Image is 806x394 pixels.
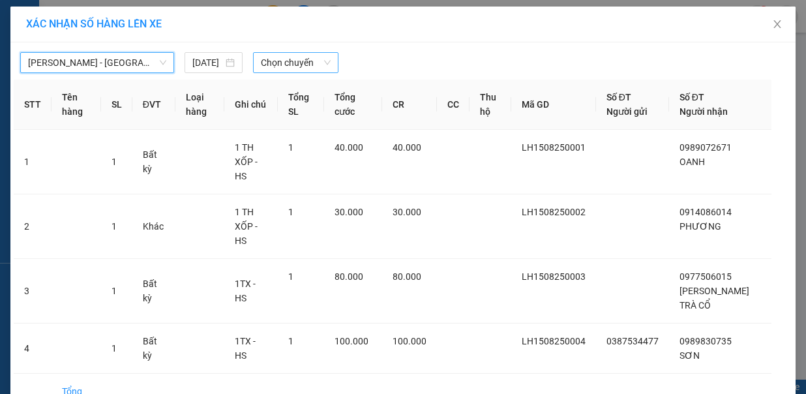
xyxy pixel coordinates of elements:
span: Phan Rí - Sài Gòn [28,53,166,72]
th: CR [382,80,437,130]
span: SƠN [679,350,700,361]
span: 0977506015 [679,271,732,282]
span: LH1508250004 [522,336,586,346]
th: Loại hàng [175,80,224,130]
span: OANH [679,157,705,167]
span: Chọn chuyến [261,53,331,72]
span: 1TX - HS [235,279,256,303]
span: [PERSON_NAME] TRÀ CỔ [679,286,749,311]
span: 1 [112,343,117,354]
th: Tên hàng [52,80,101,130]
th: Mã GD [511,80,596,130]
span: 0387534477 [606,336,659,346]
td: 3 [14,259,52,324]
span: 80.000 [393,271,421,282]
span: 1 [288,207,293,217]
span: Số ĐT [606,92,631,102]
td: 4 [14,324,52,374]
td: Bất kỳ [132,324,176,374]
span: close [772,19,783,29]
th: Tổng cước [324,80,382,130]
th: Tổng SL [278,80,324,130]
span: PHƯƠNG [679,221,721,232]
span: 40.000 [393,142,421,153]
input: 15/08/2025 [192,55,223,70]
th: CC [437,80,470,130]
th: ĐVT [132,80,176,130]
span: XÁC NHẬN SỐ HÀNG LÊN XE [26,18,162,30]
span: Người nhận [679,106,728,117]
span: 1 [112,157,117,167]
td: Khác [132,194,176,259]
span: 1 [288,142,293,153]
span: 1TX - HS [235,336,256,361]
th: Thu hộ [470,80,511,130]
td: Bất kỳ [132,259,176,324]
span: 40.000 [335,142,363,153]
span: 1 [112,286,117,296]
span: 1 [288,271,293,282]
span: 0989072671 [679,142,732,153]
span: LH1508250003 [522,271,586,282]
span: 0914086014 [679,207,732,217]
span: 30.000 [393,207,421,217]
span: LH1508250001 [522,142,586,153]
span: 1 TH XỐP - HS [235,142,258,181]
button: Close [759,7,796,43]
span: 100.000 [393,336,426,346]
span: 0989830735 [679,336,732,346]
td: 2 [14,194,52,259]
td: Bất kỳ [132,130,176,194]
th: SL [101,80,132,130]
span: Người gửi [606,106,648,117]
span: 1 TH XỐP - HS [235,207,258,246]
span: 1 [112,221,117,232]
span: 30.000 [335,207,363,217]
span: 1 [288,336,293,346]
th: STT [14,80,52,130]
span: LH1508250002 [522,207,586,217]
th: Ghi chú [224,80,278,130]
span: Số ĐT [679,92,704,102]
td: 1 [14,130,52,194]
span: 100.000 [335,336,368,346]
span: 80.000 [335,271,363,282]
